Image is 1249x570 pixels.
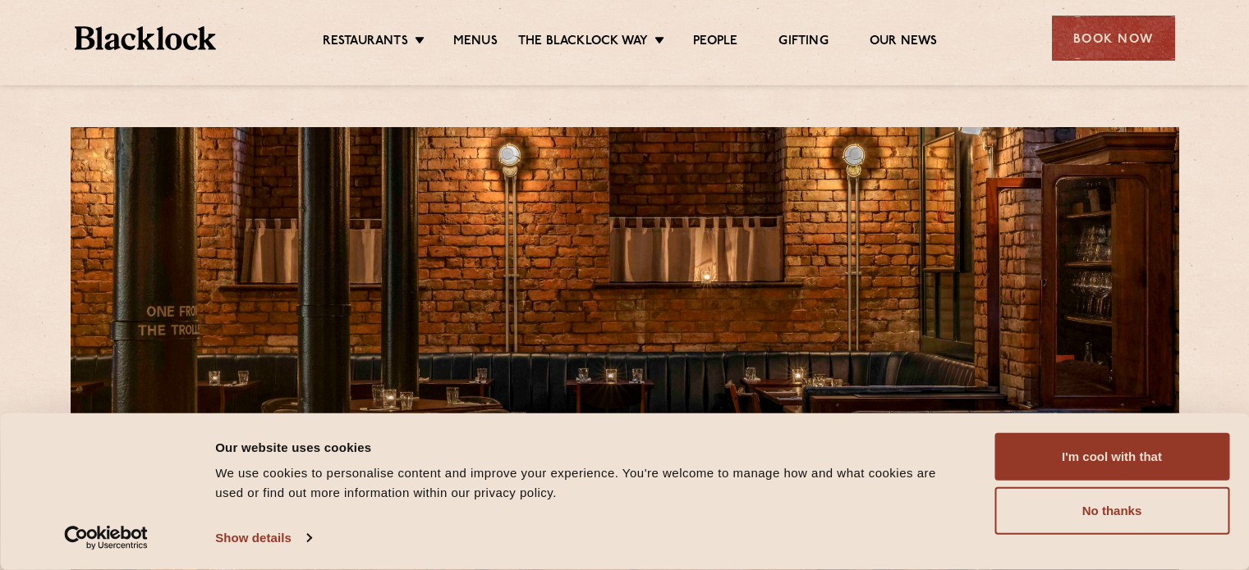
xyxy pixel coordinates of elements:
a: People [693,34,737,52]
a: Restaurants [323,34,408,52]
div: We use cookies to personalise content and improve your experience. You're welcome to manage how a... [215,463,957,503]
a: Show details [215,526,310,550]
button: I'm cool with that [994,433,1229,481]
a: Menus [453,34,498,52]
a: Usercentrics Cookiebot - opens in a new window [34,526,178,550]
a: Gifting [778,34,828,52]
button: No thanks [994,487,1229,535]
a: Our News [870,34,938,52]
img: BL_Textured_Logo-footer-cropped.svg [75,26,217,50]
div: Our website uses cookies [215,437,957,457]
div: Book Now [1052,16,1175,61]
a: The Blacklock Way [518,34,648,52]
